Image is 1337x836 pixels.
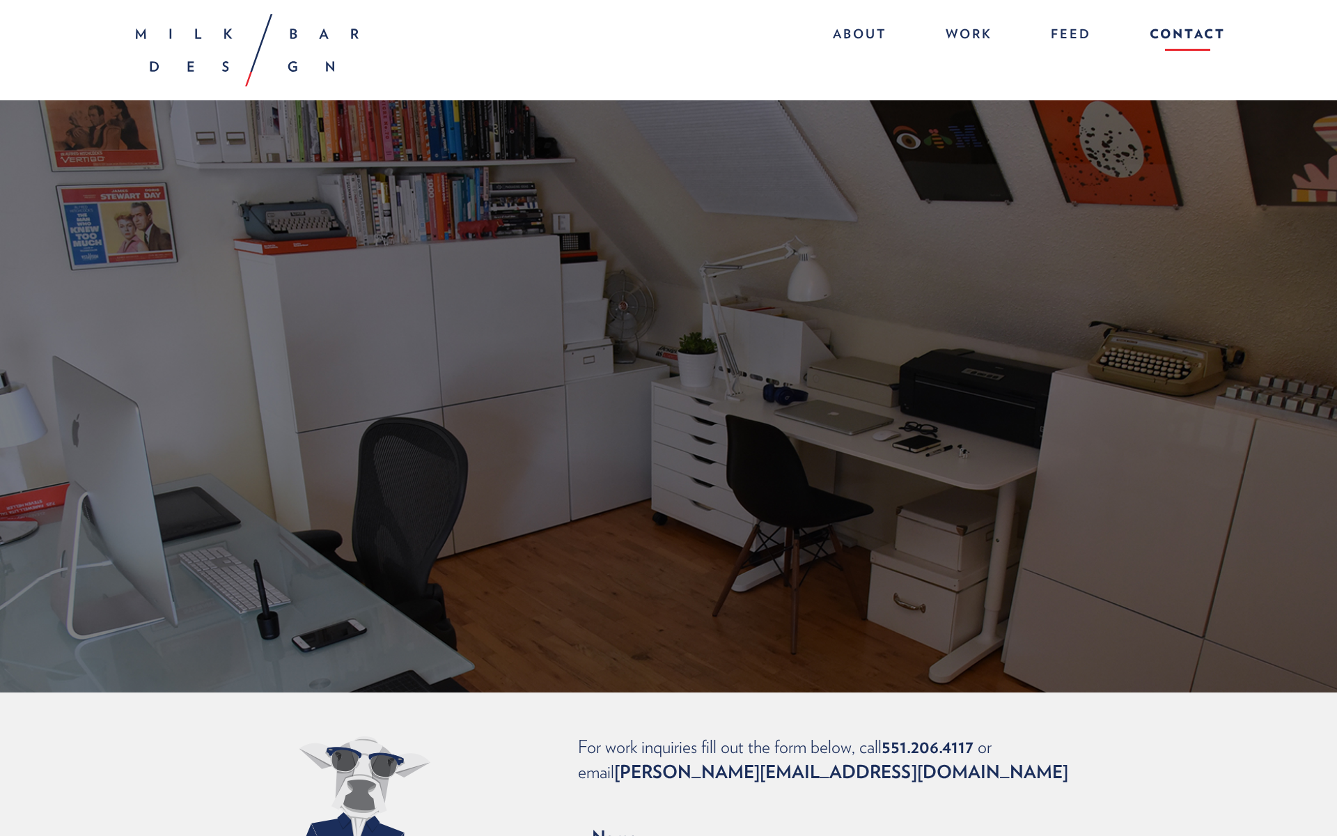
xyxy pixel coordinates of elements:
a: Work [932,21,1006,51]
p: For work inquiries fill out the form below, call or email [578,734,1121,784]
img: Milk Bar Design [136,14,359,86]
a: Contact [1136,21,1226,51]
a: Feed [1037,21,1105,51]
a: 551.206.4117 [882,736,974,757]
strong: [PERSON_NAME][EMAIL_ADDRESS][DOMAIN_NAME] [614,761,1068,782]
a: About [819,21,901,51]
